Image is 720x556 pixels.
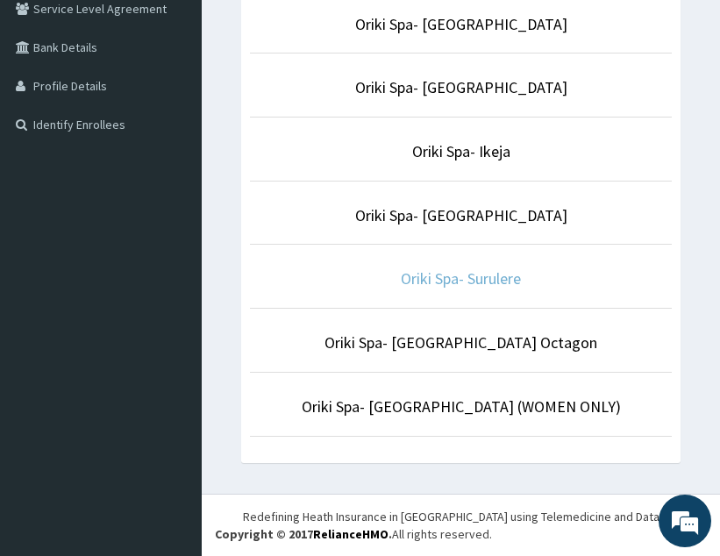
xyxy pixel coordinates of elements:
textarea: Type your message and hit 'Enter' [9,370,334,431]
footer: All rights reserved. [202,494,720,556]
a: Oriki Spa- Ikeja [412,141,510,161]
a: Oriki Spa- [GEOGRAPHIC_DATA] Octagon [324,332,597,353]
div: Chat with us now [118,98,321,121]
div: Navigation go back [19,96,46,123]
a: Oriki Spa- [GEOGRAPHIC_DATA] [355,205,567,225]
span: We're online! [102,167,242,344]
strong: Copyright © 2017 . [215,526,392,542]
img: d_794563401_company_1708531726252_794563401 [59,88,97,132]
a: RelianceHMO [313,526,389,542]
div: Minimize live chat window [288,9,330,51]
div: Redefining Heath Insurance in [GEOGRAPHIC_DATA] using Telemedicine and Data Science! [243,508,707,525]
a: Oriki Spa- Surulere [401,268,521,289]
a: Oriki Spa- [GEOGRAPHIC_DATA] [355,77,567,97]
a: Oriki Spa- [GEOGRAPHIC_DATA] [355,14,567,34]
a: Oriki Spa- [GEOGRAPHIC_DATA] (WOMEN ONLY) [302,396,621,417]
